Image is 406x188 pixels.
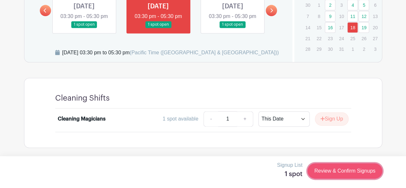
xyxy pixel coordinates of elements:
button: Sign Up [315,112,349,126]
p: 8 [314,11,324,21]
p: 14 [302,22,313,32]
p: 20 [370,22,380,32]
p: 15 [314,22,324,32]
span: (Pacific Time ([GEOGRAPHIC_DATA] & [GEOGRAPHIC_DATA])) [130,50,279,55]
a: 19 [358,22,369,33]
a: 16 [325,22,335,33]
p: 1 [347,44,358,54]
p: 27 [370,33,380,43]
p: 30 [325,44,335,54]
p: 3 [370,44,380,54]
a: - [203,111,218,127]
p: Signup List [277,161,302,169]
a: 9 [325,11,335,22]
p: 7 [302,11,313,21]
a: + [237,111,253,127]
p: 13 [370,11,380,21]
a: 11 [347,11,358,22]
p: 21 [302,33,313,43]
h5: 1 spot [277,170,302,178]
div: Cleaning Magicians [58,115,106,123]
p: 28 [302,44,313,54]
p: 22 [314,33,324,43]
p: 26 [358,33,369,43]
p: 29 [314,44,324,54]
a: Review & Confirm Signups [307,163,382,179]
div: [DATE] 03:30 pm to 05:30 pm [62,49,279,57]
p: 25 [347,33,358,43]
p: 2 [358,44,369,54]
p: 31 [336,44,347,54]
a: 12 [358,11,369,22]
p: 24 [336,33,347,43]
div: 1 spot available [163,115,198,123]
h4: Cleaning Shifts [55,94,110,103]
p: 23 [325,33,335,43]
p: 10 [336,11,347,21]
a: 18 [347,22,358,33]
p: 17 [336,22,347,32]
